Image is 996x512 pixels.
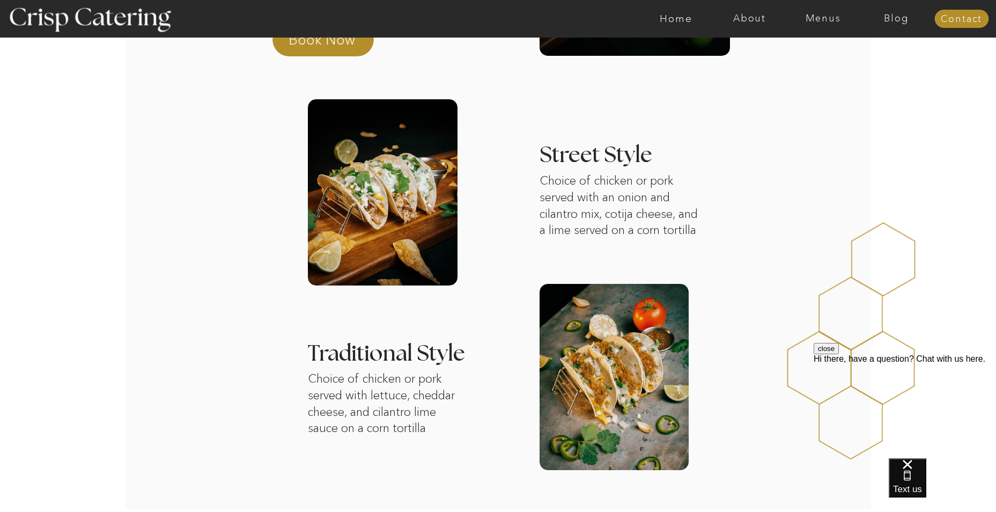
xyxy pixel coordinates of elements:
a: Home [639,13,713,24]
a: About [713,13,786,24]
a: Menus [786,13,860,24]
a: Blog [860,13,933,24]
iframe: podium webchat widget prompt [814,343,996,472]
p: Choice of chicken or pork served with an onion and cilantro mix, cotija cheese, and a lime served... [540,173,705,244]
iframe: podium webchat widget bubble [889,458,996,512]
h3: Street Style [540,144,711,168]
h3: Traditional Style [308,343,650,365]
a: Contact [934,14,988,25]
a: Book Now [289,30,383,56]
p: Choice of chicken or pork served with lettuce, cheddar cheese, and cilantro lime sauce on a corn ... [308,371,465,444]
